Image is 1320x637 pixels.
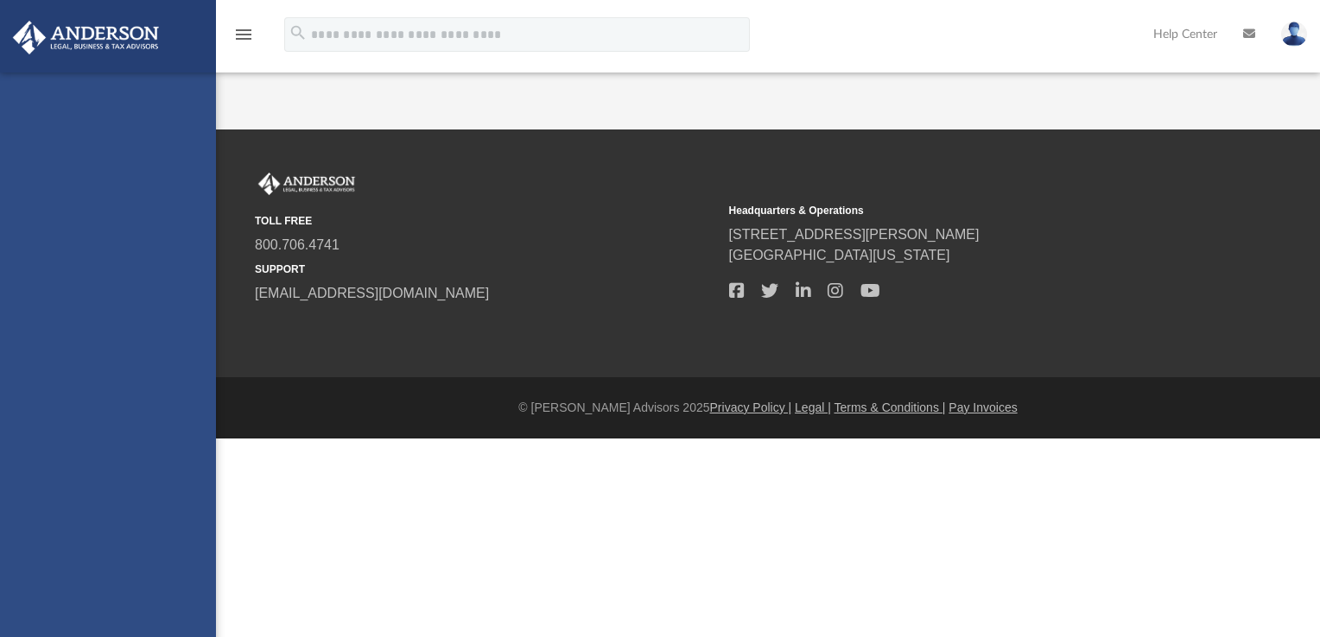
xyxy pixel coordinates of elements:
[729,203,1191,218] small: Headquarters & Operations
[255,237,340,252] a: 800.706.4741
[289,23,308,42] i: search
[729,227,980,242] a: [STREET_ADDRESS][PERSON_NAME]
[949,400,1017,414] a: Pay Invoices
[216,399,1320,417] div: © [PERSON_NAME] Advisors 2025
[835,400,946,414] a: Terms & Conditions |
[1281,22,1307,47] img: User Pic
[255,213,717,229] small: TOLL FREE
[255,173,359,195] img: Anderson Advisors Platinum Portal
[710,400,792,414] a: Privacy Policy |
[8,21,164,54] img: Anderson Advisors Platinum Portal
[255,262,717,277] small: SUPPORT
[795,400,831,414] a: Legal |
[233,33,254,45] a: menu
[233,24,254,45] i: menu
[255,286,489,300] a: [EMAIL_ADDRESS][DOMAIN_NAME]
[729,248,950,262] a: [GEOGRAPHIC_DATA][US_STATE]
